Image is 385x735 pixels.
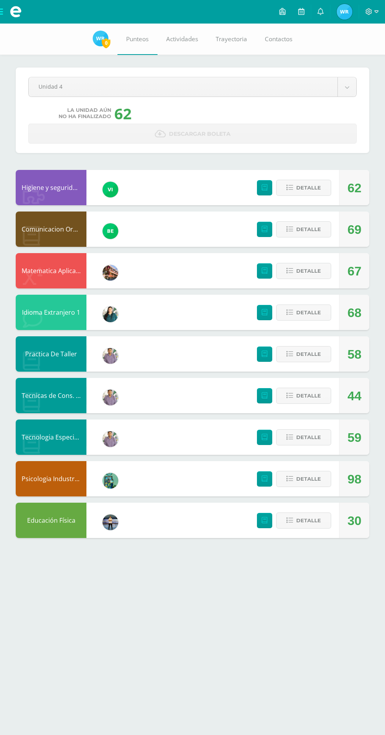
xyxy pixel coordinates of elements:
[103,223,118,239] img: b85866ae7f275142dc9a325ef37a630d.png
[103,265,118,281] img: 0a4f8d2552c82aaa76f7aefb013bc2ce.png
[347,337,361,372] div: 58
[276,305,331,321] button: Detalle
[29,77,356,97] a: Unidad 4
[337,4,352,20] img: fcfaa8a659a726b53afcd2a7f7de06ee.png
[16,419,86,455] div: Tecnologia Especifica
[16,336,86,372] div: Practica De Taller
[276,346,331,362] button: Detalle
[347,503,361,538] div: 30
[103,431,118,447] img: b08e72ae1415402f2c8bd1f3d2cdaa84.png
[16,378,86,413] div: Tecnicas de Cons. Higiene y seg.
[276,429,331,445] button: Detalle
[16,212,86,247] div: Comunicacion Oral y Escrita
[103,390,118,405] img: b08e72ae1415402f2c8bd1f3d2cdaa84.png
[265,35,292,43] span: Contactos
[126,35,148,43] span: Punteos
[276,221,331,237] button: Detalle
[103,514,118,530] img: bde165c00b944de6c05dcae7d51e2fcc.png
[296,513,321,528] span: Detalle
[347,378,361,414] div: 44
[16,461,86,496] div: Psicologia Industrial
[103,182,118,197] img: a241c2b06c5b4daf9dd7cbc5f490cd0f.png
[169,124,231,144] span: Descargar boleta
[347,420,361,455] div: 59
[117,24,158,55] a: Punteos
[276,388,331,404] button: Detalle
[16,170,86,205] div: Higiene y seguridad en el trabajo
[296,222,321,237] span: Detalle
[16,253,86,288] div: Matematica Aplicada
[347,212,361,247] div: 69
[93,31,108,46] img: fcfaa8a659a726b53afcd2a7f7de06ee.png
[103,348,118,364] img: b08e72ae1415402f2c8bd1f3d2cdaa84.png
[347,295,361,330] div: 68
[216,35,247,43] span: Trayectoria
[347,254,361,289] div: 67
[207,24,256,55] a: Trayectoria
[296,181,321,195] span: Detalle
[16,503,86,538] div: Educación Física
[59,107,111,120] span: La unidad aún no ha finalizado
[296,347,321,361] span: Detalle
[296,472,321,486] span: Detalle
[296,264,321,278] span: Detalle
[166,35,198,43] span: Actividades
[16,295,86,330] div: Idioma Extranjero 1
[103,306,118,322] img: f58bb6038ea3a85f08ed05377cd67300.png
[103,473,118,489] img: b3df963adb6106740b98dae55d89aff1.png
[276,512,331,529] button: Detalle
[256,24,301,55] a: Contactos
[296,305,321,320] span: Detalle
[347,170,361,206] div: 62
[102,38,110,48] span: 0
[276,180,331,196] button: Detalle
[38,77,328,96] span: Unidad 4
[158,24,207,55] a: Actividades
[347,461,361,497] div: 98
[276,263,331,279] button: Detalle
[276,471,331,487] button: Detalle
[296,388,321,403] span: Detalle
[114,103,132,124] div: 62
[296,430,321,445] span: Detalle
